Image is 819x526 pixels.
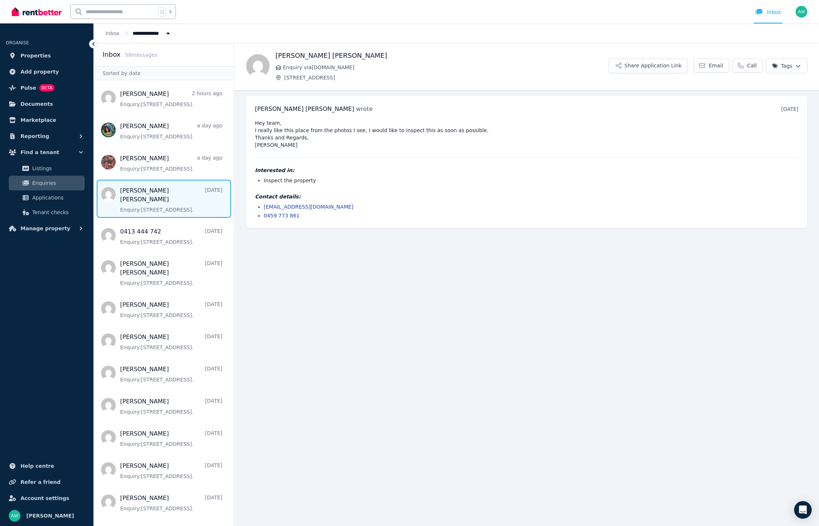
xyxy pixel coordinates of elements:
[39,84,55,92] span: BETA
[120,154,222,172] a: [PERSON_NAME]a day agoEnquiry:[STREET_ADDRESS].
[284,74,609,81] span: [STREET_ADDRESS]
[6,97,88,111] a: Documents
[125,52,157,58] span: 58 message s
[6,459,88,473] a: Help centre
[103,49,121,60] h2: Inbox
[264,204,353,210] a: [EMAIL_ADDRESS][DOMAIN_NAME]
[6,491,88,506] a: Account settings
[21,132,49,141] span: Reporting
[6,145,88,160] button: Find a tenant
[755,8,781,16] div: Inbox
[21,148,59,157] span: Find a tenant
[21,224,70,233] span: Manage property
[94,66,234,80] div: Sorted by date
[32,208,82,217] span: Tenant checks
[609,59,688,73] button: Share Application Link
[120,186,222,213] a: [PERSON_NAME] [PERSON_NAME][DATE]Enquiry:[STREET_ADDRESS].
[732,59,763,72] a: Call
[6,81,88,95] a: PulseBETA
[120,429,222,448] a: [PERSON_NAME][DATE]Enquiry:[STREET_ADDRESS].
[26,511,74,520] span: [PERSON_NAME]
[120,494,222,512] a: [PERSON_NAME][DATE]Enquiry:[STREET_ADDRESS].
[6,48,88,63] a: Properties
[21,83,36,92] span: Pulse
[21,67,59,76] span: Add property
[275,51,609,61] h1: [PERSON_NAME] [PERSON_NAME]
[32,193,82,202] span: Applications
[9,205,85,220] a: Tenant checks
[32,164,82,173] span: Listings
[169,9,172,15] span: k
[94,23,184,43] nav: Breadcrumb
[6,129,88,143] button: Reporting
[21,51,51,60] span: Properties
[120,397,222,415] a: [PERSON_NAME][DATE]Enquiry:[STREET_ADDRESS].
[12,6,62,17] img: RentBetter
[246,54,270,78] img: Gowtham Sriram Selvakumar
[32,179,82,187] span: Enquiries
[21,462,54,470] span: Help centre
[255,193,798,200] h4: Contact details:
[120,260,222,287] a: [PERSON_NAME] [PERSON_NAME][DATE]Enquiry:[STREET_ADDRESS].
[9,190,85,205] a: Applications
[6,475,88,489] a: Refer a friend
[781,106,798,112] time: [DATE]
[120,122,222,140] a: [PERSON_NAME]a day agoEnquiry:[STREET_ADDRESS].
[356,105,373,112] span: wrote
[120,90,222,108] a: [PERSON_NAME]2 hours agoEnquiry:[STREET_ADDRESS].
[6,64,88,79] a: Add property
[120,301,222,319] a: [PERSON_NAME][DATE]Enquiry:[STREET_ADDRESS].
[6,221,88,236] button: Manage property
[694,59,729,72] a: Email
[709,62,723,69] span: Email
[21,478,60,486] span: Refer a friend
[9,161,85,176] a: Listings
[6,40,29,45] span: ORGANISE
[794,501,812,519] div: Open Intercom Messenger
[21,116,56,124] span: Marketplace
[120,227,222,246] a: 0413 444 742[DATE]Enquiry:[STREET_ADDRESS].
[21,100,53,108] span: Documents
[9,510,21,522] img: Andrew Wong
[120,333,222,351] a: [PERSON_NAME][DATE]Enquiry:[STREET_ADDRESS].
[772,62,792,70] span: Tags
[264,213,300,219] a: 0459 773 861
[6,113,88,127] a: Marketplace
[21,494,69,503] span: Account settings
[255,167,798,174] h4: Interested in:
[255,119,798,149] pre: Hey team, I really like this place from the photos I see, I would like to inspect this as soon as...
[9,176,85,190] a: Enquiries
[283,64,609,71] span: Enquiry via [DOMAIN_NAME]
[796,6,807,18] img: Andrew Wong
[105,30,119,36] a: Inbox
[120,365,222,383] a: [PERSON_NAME][DATE]Enquiry:[STREET_ADDRESS].
[264,177,798,184] li: Inspect the property
[747,62,757,69] span: Call
[255,105,354,112] span: [PERSON_NAME] [PERSON_NAME]
[120,462,222,480] a: [PERSON_NAME][DATE]Enquiry:[STREET_ADDRESS].
[766,59,807,73] button: Tags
